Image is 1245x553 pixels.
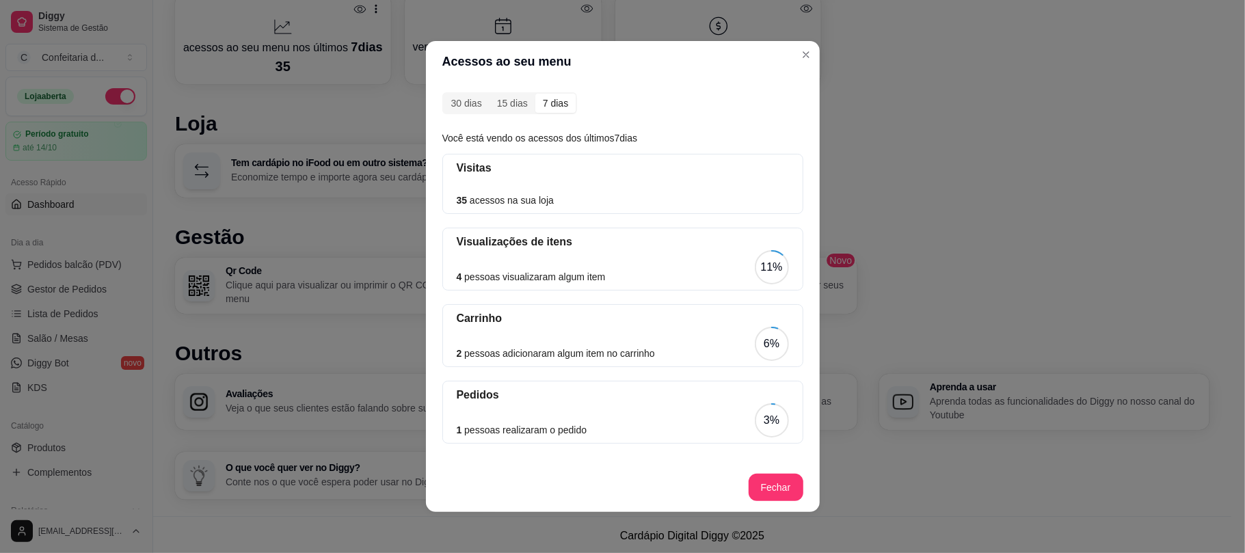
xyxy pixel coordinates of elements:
[764,336,779,352] div: 6%
[457,234,789,250] article: Visualizações de itens
[764,412,779,429] div: 3%
[457,348,462,359] span: 2
[457,269,606,284] article: pessoas visualizaram algum item
[457,195,468,206] span: 35
[490,94,535,113] div: 15 dias
[442,131,803,146] article: Você está vendo os acessos dos últimos 7 dias
[457,387,789,403] article: Pedidos
[457,160,789,176] article: Visitas
[457,346,655,361] article: pessoas adicionaram algum item no carrinho
[749,474,803,501] button: Fechar
[535,94,576,113] div: 7 dias
[457,271,462,282] span: 4
[795,44,817,66] button: Close
[457,193,554,208] article: acessos na sua loja
[457,424,462,435] span: 1
[444,94,490,113] div: 30 dias
[457,422,587,437] article: pessoas realizaram o pedido
[426,41,820,82] header: Acessos ao seu menu
[457,310,789,327] article: Carrinho
[760,259,782,275] div: 11%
